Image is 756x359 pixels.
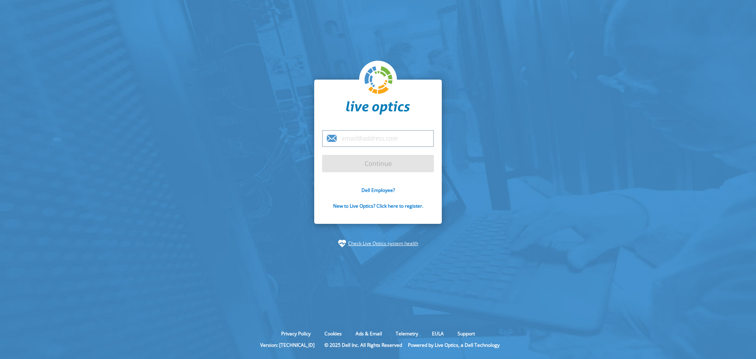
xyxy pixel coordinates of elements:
a: Cookies [319,330,348,337]
a: Privacy Policy [275,330,317,337]
img: liveoptics-word.svg [346,101,410,115]
a: Support [452,330,481,337]
img: status-check-icon.svg [338,240,346,247]
a: Dell Employee? [361,187,395,193]
a: Ads & Email [350,330,388,337]
a: Telemetry [390,330,424,337]
a: EULA [426,330,450,337]
input: email@address.com [322,130,434,147]
li: © 2025 Dell Inc. All Rights Reserved [321,342,406,348]
img: liveoptics-logo.svg [365,66,393,95]
li: Version: [TECHNICAL_ID] [256,342,319,348]
a: Check Live Optics system health [348,240,418,247]
li: Powered by Live Optics, a Dell Technology [408,342,500,348]
a: New to Live Optics? Click here to register. [333,203,423,209]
